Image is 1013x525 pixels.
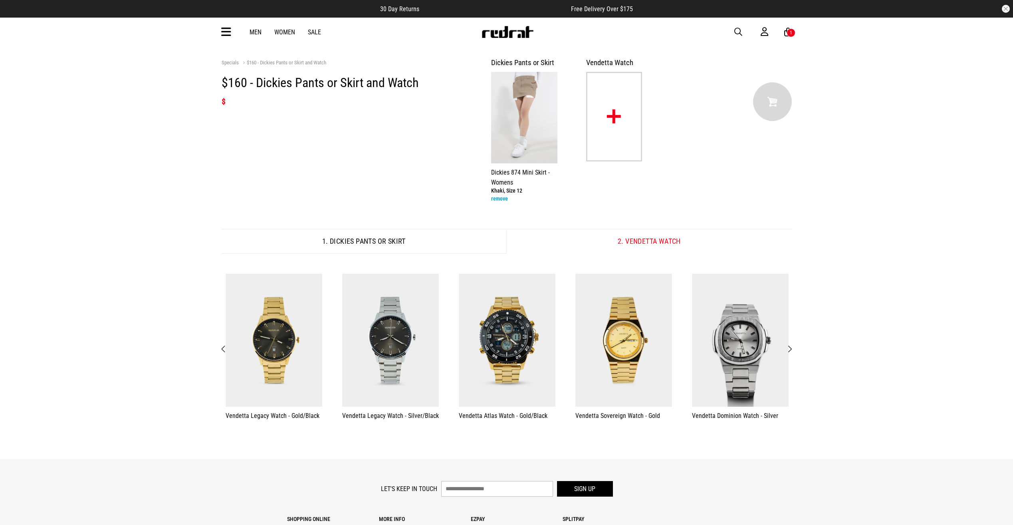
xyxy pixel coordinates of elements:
[459,274,555,407] img: Vendetta Atlas Watch - Gold/black in Multi
[379,516,471,522] p: More Info
[222,97,460,106] h2: $
[308,28,321,36] a: Sale
[481,26,534,38] img: Redrat logo
[575,411,660,421] a: Vendetta Sovereign Watch - Gold
[491,187,570,194] p: Khaki, Size 12
[274,28,295,36] a: Women
[342,274,439,407] img: Vendetta Legacy Watch - Silver/black in Silver
[471,516,563,522] p: Ezpay
[491,72,557,163] img: Dickies 874 Mini Skirt - Womens in Brown
[575,274,672,407] img: Vendetta Sovereign Watch - Gold in Gold
[222,75,460,90] h1: $160 - Dickies Pants or Skirt and Watch
[222,229,507,254] button: 1. Dickies Pants or Skirt
[287,516,379,522] p: Shopping Online
[240,60,326,67] a: $160 - Dickies Pants or Skirt and Watch
[222,60,239,66] a: Specials
[784,28,792,36] a: 1
[491,58,570,67] h3: Dickies Pants or Skirt
[219,344,229,354] button: Previous
[563,516,654,522] p: Splitpay
[692,411,778,421] a: Vendetta Dominion Watch - Silver
[571,5,633,13] span: Free Delivery Over $175
[459,411,547,421] a: Vendetta Atlas Watch - Gold/Black
[557,481,613,497] button: Sign up
[506,229,791,254] button: 2. Vendetta Watch
[790,30,792,36] div: 1
[250,28,262,36] a: Men
[226,411,319,421] a: Vendetta Legacy Watch - Gold/Black
[692,274,789,407] img: Vendetta Dominion Watch - Silver in Silver
[342,411,439,421] a: Vendetta Legacy Watch - Silver/Black
[586,58,665,67] h3: Vendetta Watch
[380,5,419,13] span: 30 Day Returns
[491,194,508,203] button: remove
[381,485,437,493] label: Let's keep in touch
[435,5,555,13] iframe: Customer reviews powered by Trustpilot
[226,274,322,407] img: Vendetta Legacy Watch - Gold/black in Multi
[6,3,30,27] button: Open LiveChat chat widget
[491,167,570,187] a: Dickies 874 Mini Skirt - Womens
[785,344,795,354] button: Next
